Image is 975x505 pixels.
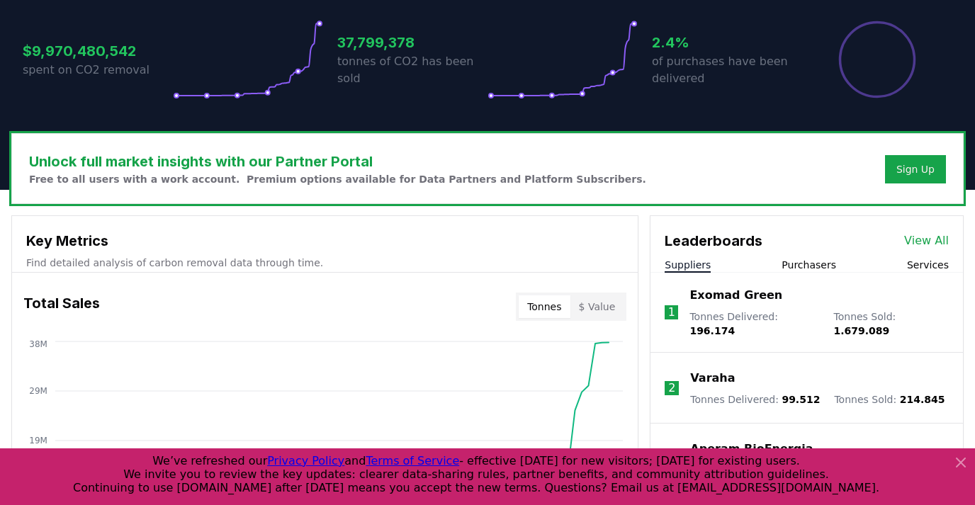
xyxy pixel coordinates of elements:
a: Varaha [690,370,735,387]
button: Tonnes [519,295,570,318]
a: Sign Up [896,162,935,176]
span: 196.174 [689,325,735,336]
span: 214.845 [900,394,945,405]
p: 1 [668,304,675,321]
button: Services [907,258,949,272]
h3: 37,799,378 [337,32,487,53]
a: View All [904,232,949,249]
button: Purchasers [782,258,836,272]
a: Aperam BioEnergia [690,441,813,458]
p: spent on CO2 removal [23,62,173,79]
h3: Unlock full market insights with our Partner Portal [29,151,646,172]
h3: Key Metrics [26,230,624,251]
tspan: 19M [29,436,47,446]
tspan: 38M [29,339,47,349]
p: Tonnes Sold : [834,392,945,407]
p: of purchases have been delivered [652,53,802,87]
h3: $9,970,480,542 [23,40,173,62]
p: tonnes of CO2 has been sold [337,53,487,87]
h3: 2.4% [652,32,802,53]
p: Tonnes Delivered : [690,392,820,407]
span: 99.512 [782,394,820,405]
h3: Leaderboards [665,230,762,251]
p: Tonnes Sold : [834,310,949,338]
h3: Total Sales [23,293,100,321]
p: 2 [668,380,675,397]
button: $ Value [570,295,624,318]
p: Free to all users with a work account. Premium options available for Data Partners and Platform S... [29,172,646,186]
div: Percentage of sales delivered [838,20,917,99]
tspan: 29M [29,386,47,396]
p: Find detailed analysis of carbon removal data through time. [26,256,624,270]
a: Exomad Green [689,287,782,304]
button: Suppliers [665,258,711,272]
button: Sign Up [885,155,946,183]
p: Tonnes Delivered : [689,310,819,338]
span: 1.679.089 [834,325,890,336]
